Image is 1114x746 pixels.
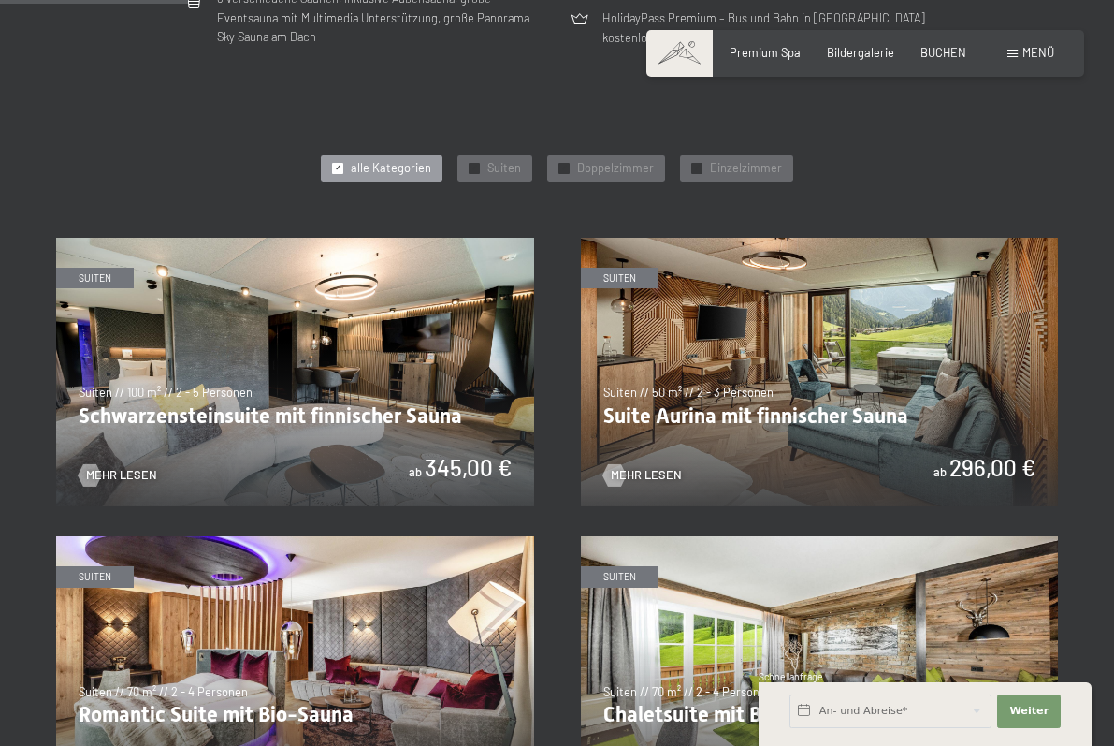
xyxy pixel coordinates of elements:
[827,45,894,60] a: Bildergalerie
[577,160,654,177] span: Doppelzimmer
[471,163,478,173] span: ✓
[730,45,801,60] a: Premium Spa
[487,160,521,177] span: Suiten
[581,238,1059,506] img: Suite Aurina mit finnischer Sauna
[997,695,1061,728] button: Weiter
[56,238,534,506] img: Schwarzensteinsuite mit finnischer Sauna
[602,8,932,47] p: HolidayPass Premium – Bus und Bahn in [GEOGRAPHIC_DATA] kostenlos nutzen
[335,163,341,173] span: ✓
[56,238,534,247] a: Schwarzensteinsuite mit finnischer Sauna
[920,45,966,60] a: BUCHEN
[710,160,782,177] span: Einzelzimmer
[351,160,431,177] span: alle Kategorien
[561,163,568,173] span: ✓
[581,536,1059,546] a: Chaletsuite mit Bio-Sauna
[86,467,157,484] span: Mehr Lesen
[759,671,823,682] span: Schnellanfrage
[1009,704,1049,719] span: Weiter
[581,238,1059,247] a: Suite Aurina mit finnischer Sauna
[603,467,682,484] a: Mehr Lesen
[694,163,701,173] span: ✓
[1022,45,1054,60] span: Menü
[611,467,682,484] span: Mehr Lesen
[79,467,157,484] a: Mehr Lesen
[56,536,534,546] a: Romantic Suite mit Bio-Sauna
